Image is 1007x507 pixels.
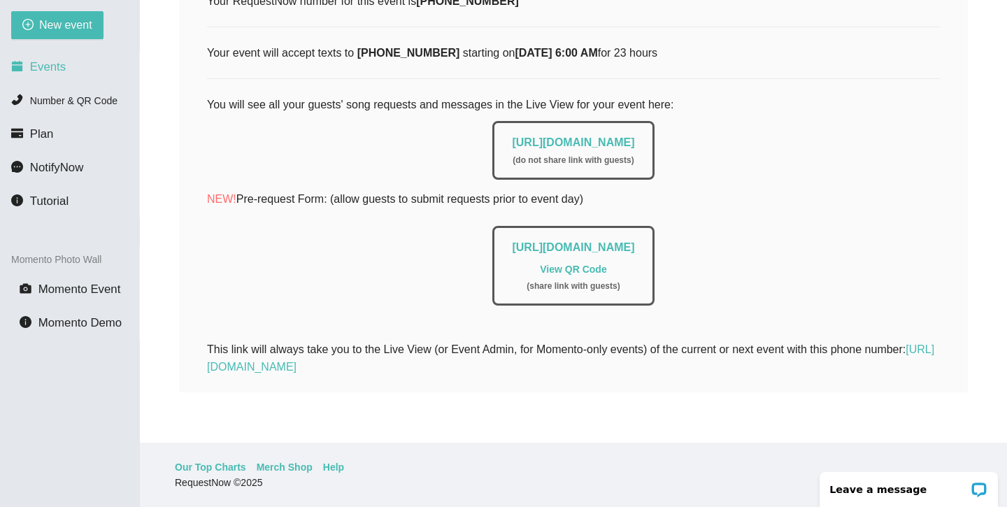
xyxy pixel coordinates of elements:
span: Tutorial [30,194,69,208]
span: calendar [11,60,23,72]
span: credit-card [11,127,23,139]
span: NotifyNow [30,161,83,174]
a: View QR Code [540,264,606,275]
span: message [11,161,23,173]
a: Merch Shop [257,459,313,475]
span: phone [11,94,23,106]
a: [URL][DOMAIN_NAME] [512,241,634,253]
a: Our Top Charts [175,459,246,475]
span: plus-circle [22,19,34,32]
div: ( do not share link with guests ) [512,154,634,167]
span: New event [39,16,92,34]
span: Number & QR Code [30,95,117,106]
div: RequestNow © 2025 [175,475,969,490]
iframe: LiveChat chat widget [810,463,1007,507]
span: Events [30,60,66,73]
div: Your event will accept texts to starting on for 23 hours [207,44,940,62]
span: info-circle [11,194,23,206]
a: Help [323,459,344,475]
button: plus-circleNew event [11,11,103,39]
p: Pre-request Form: (allow guests to submit requests prior to event day) [207,190,940,208]
span: Momento Event [38,283,121,296]
a: [URL][DOMAIN_NAME] [512,136,634,148]
span: Momento Demo [38,316,122,329]
b: [DATE] 6:00 AM [515,47,597,59]
span: camera [20,283,31,294]
div: You will see all your guests' song requests and messages in the Live View for your event here: [207,96,940,322]
div: This link will always take you to the Live View (or Event Admin, for Momento-only events) of the ... [207,341,940,376]
span: Plan [30,127,54,141]
b: [PHONE_NUMBER] [357,47,460,59]
span: NEW! [207,193,236,205]
div: ( share link with guests ) [512,280,634,293]
span: info-circle [20,316,31,328]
